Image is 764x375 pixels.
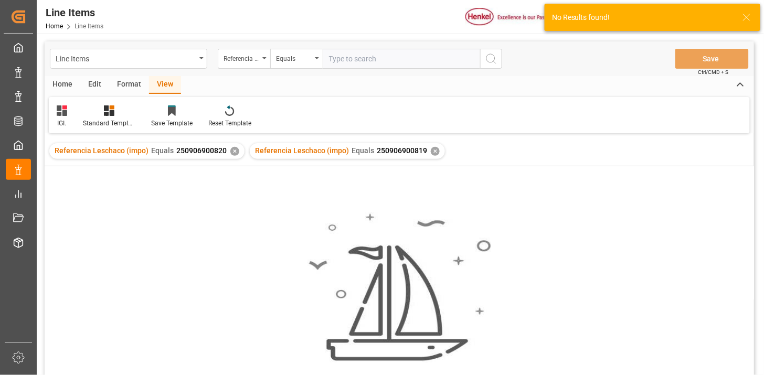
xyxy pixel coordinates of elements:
div: Format [109,76,149,94]
div: Standard Templates [83,119,135,128]
div: No Results found! [552,12,733,23]
button: search button [480,49,502,69]
button: open menu [218,49,270,69]
span: Referencia Leschaco (impo) [255,146,349,155]
div: Save Template [151,119,193,128]
div: Line Items [56,51,196,65]
img: Henkel%20logo.jpg_1689854090.jpg [465,8,554,26]
div: IGI. [57,119,67,128]
button: open menu [50,49,207,69]
span: 250906900819 [377,146,427,155]
div: View [149,76,181,94]
span: Equals [352,146,374,155]
div: Referencia Leschaco (impo) [224,51,259,63]
div: Line Items [46,5,103,20]
div: Edit [80,76,109,94]
div: Reset Template [208,119,251,128]
div: ✕ [431,147,440,156]
div: Equals [276,51,312,63]
button: open menu [270,49,323,69]
div: Home [45,76,80,94]
a: Home [46,23,63,30]
div: ✕ [230,147,239,156]
span: Equals [151,146,174,155]
span: Ctrl/CMD + S [698,68,729,76]
input: Type to search [323,49,480,69]
button: Save [675,49,749,69]
span: Referencia Leschaco (impo) [55,146,148,155]
img: smooth_sailing.jpeg [307,212,491,362]
span: 250906900820 [176,146,227,155]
